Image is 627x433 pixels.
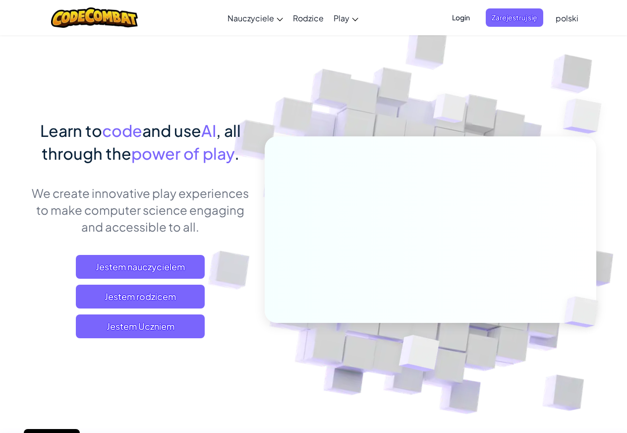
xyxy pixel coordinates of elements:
span: and use [142,121,201,140]
button: Zarejestruj się [486,8,543,27]
img: CodeCombat logo [51,7,138,28]
span: Learn to [40,121,102,140]
span: Nauczyciele [228,13,274,23]
img: Overlap cubes [414,74,486,148]
span: . [234,143,239,163]
a: Jestem nauczycielem [76,255,205,279]
button: Login [446,8,476,27]
span: AI [201,121,216,140]
span: power of play [131,143,234,163]
button: Jestem Uczniem [76,314,205,338]
img: Overlap cubes [374,314,463,396]
a: Nauczyciele [223,4,288,31]
span: Play [334,13,349,23]
a: polski [551,4,583,31]
p: We create innovative play experiences to make computer science engaging and accessible to all. [31,185,250,235]
span: polski [556,13,578,23]
a: Jestem rodzicem [76,285,205,309]
span: code [102,121,142,140]
a: Play [329,4,363,31]
a: Rodzice [288,4,329,31]
img: Overlap cubes [547,276,622,348]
